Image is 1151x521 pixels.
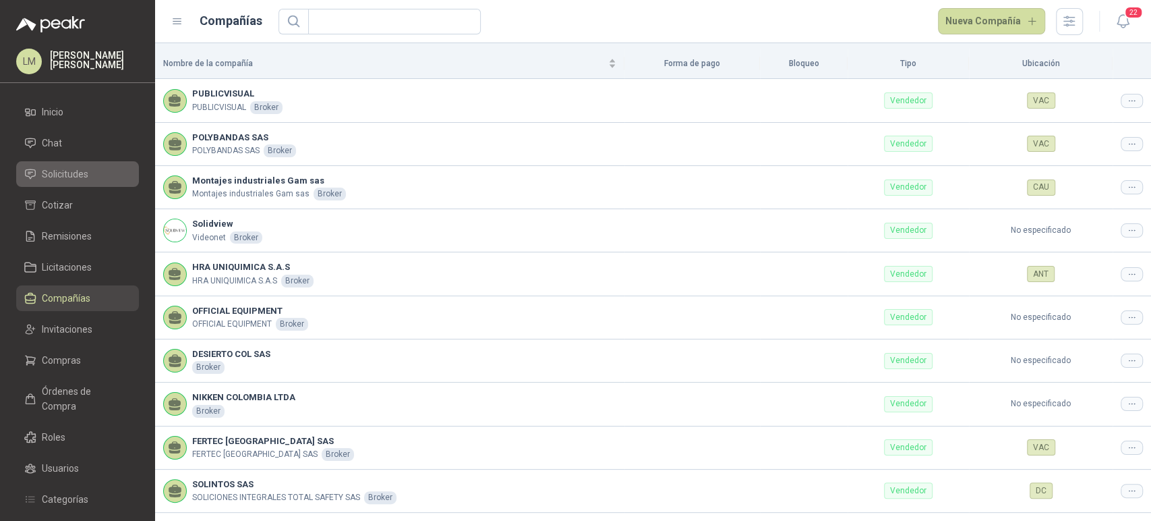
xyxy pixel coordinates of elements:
[1124,6,1143,19] span: 22
[276,318,308,331] div: Broker
[42,260,92,275] span: Licitaciones
[42,384,126,414] span: Órdenes de Compra
[364,491,396,504] div: Broker
[1027,180,1055,196] div: CAU
[977,311,1104,324] p: No especificado
[760,49,848,79] th: Bloqueo
[884,309,933,325] div: Vendedor
[192,448,318,461] p: FERTEC [GEOGRAPHIC_DATA] SAS
[938,8,1046,35] button: Nueva Compañía
[16,317,139,342] a: Invitaciones
[281,275,314,287] div: Broker
[314,188,346,200] div: Broker
[192,131,296,144] b: POLYBANDAS SAS
[192,318,272,331] p: OFFICIAL EQUIPMENT
[16,161,139,187] a: Solicitudes
[42,353,81,368] span: Compras
[42,461,79,476] span: Usuarios
[884,439,933,456] div: Vendedor
[192,491,360,504] p: SOLICIONES INTEGRALES TOTAL SAFETY SAS
[42,229,92,244] span: Remisiones
[164,219,186,242] img: Company Logo
[884,266,933,282] div: Vendedor
[16,223,139,249] a: Remisiones
[192,188,309,200] p: Montajes industriales Gam sas
[884,396,933,412] div: Vendedor
[264,144,296,157] div: Broker
[1111,9,1135,34] button: 22
[192,304,308,318] b: OFFICIAL EQUIPMENT
[977,224,1104,237] p: No especificado
[250,101,283,114] div: Broker
[42,105,63,119] span: Inicio
[1027,439,1055,456] div: VAC
[50,51,139,70] p: [PERSON_NAME] [PERSON_NAME]
[16,130,139,156] a: Chat
[969,49,1113,79] th: Ubicación
[884,136,933,152] div: Vendedor
[624,49,760,79] th: Forma de pago
[16,99,139,125] a: Inicio
[200,11,262,30] h1: Compañías
[163,57,606,70] span: Nombre de la compañía
[192,275,277,287] p: HRA UNIQUIMICA S.A.S
[16,192,139,218] a: Cotizar
[848,49,970,79] th: Tipo
[322,448,354,461] div: Broker
[1030,483,1053,499] div: DC
[192,217,262,231] b: Solidview
[1027,92,1055,109] div: VAC
[192,361,225,374] div: Broker
[16,348,139,373] a: Compras
[155,49,624,79] th: Nombre de la compañía
[884,180,933,196] div: Vendedor
[884,353,933,369] div: Vendedor
[16,424,139,450] a: Roles
[1027,136,1055,152] div: VAC
[977,397,1104,410] p: No especificado
[884,92,933,109] div: Vendedor
[16,379,139,419] a: Órdenes de Compra
[977,354,1104,367] p: No especificado
[230,231,262,244] div: Broker
[16,285,139,311] a: Compañías
[42,291,90,306] span: Compañías
[1027,266,1055,282] div: ANT
[192,260,314,274] b: HRA UNIQUIMICA S.A.S
[192,101,246,114] p: PUBLICVISUAL
[42,322,92,337] span: Invitaciones
[192,391,295,404] b: NIKKEN COLOMBIA LTDA
[42,492,88,507] span: Categorías
[42,430,65,445] span: Roles
[192,435,354,448] b: FERTEC [GEOGRAPHIC_DATA] SAS
[192,144,260,157] p: POLYBANDAS SAS
[16,16,85,32] img: Logo peakr
[16,49,42,74] div: LM
[192,348,270,361] b: DESIERTO COL SAS
[192,405,225,418] div: Broker
[42,198,73,213] span: Cotizar
[192,478,396,491] b: SOLINTOS SAS
[16,456,139,481] a: Usuarios
[16,254,139,280] a: Licitaciones
[884,483,933,499] div: Vendedor
[42,136,62,150] span: Chat
[192,174,346,188] b: Montajes industriales Gam sas
[16,487,139,512] a: Categorías
[42,167,88,182] span: Solicitudes
[192,231,226,244] p: Videonet
[884,223,933,239] div: Vendedor
[192,87,283,101] b: PUBLICVISUAL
